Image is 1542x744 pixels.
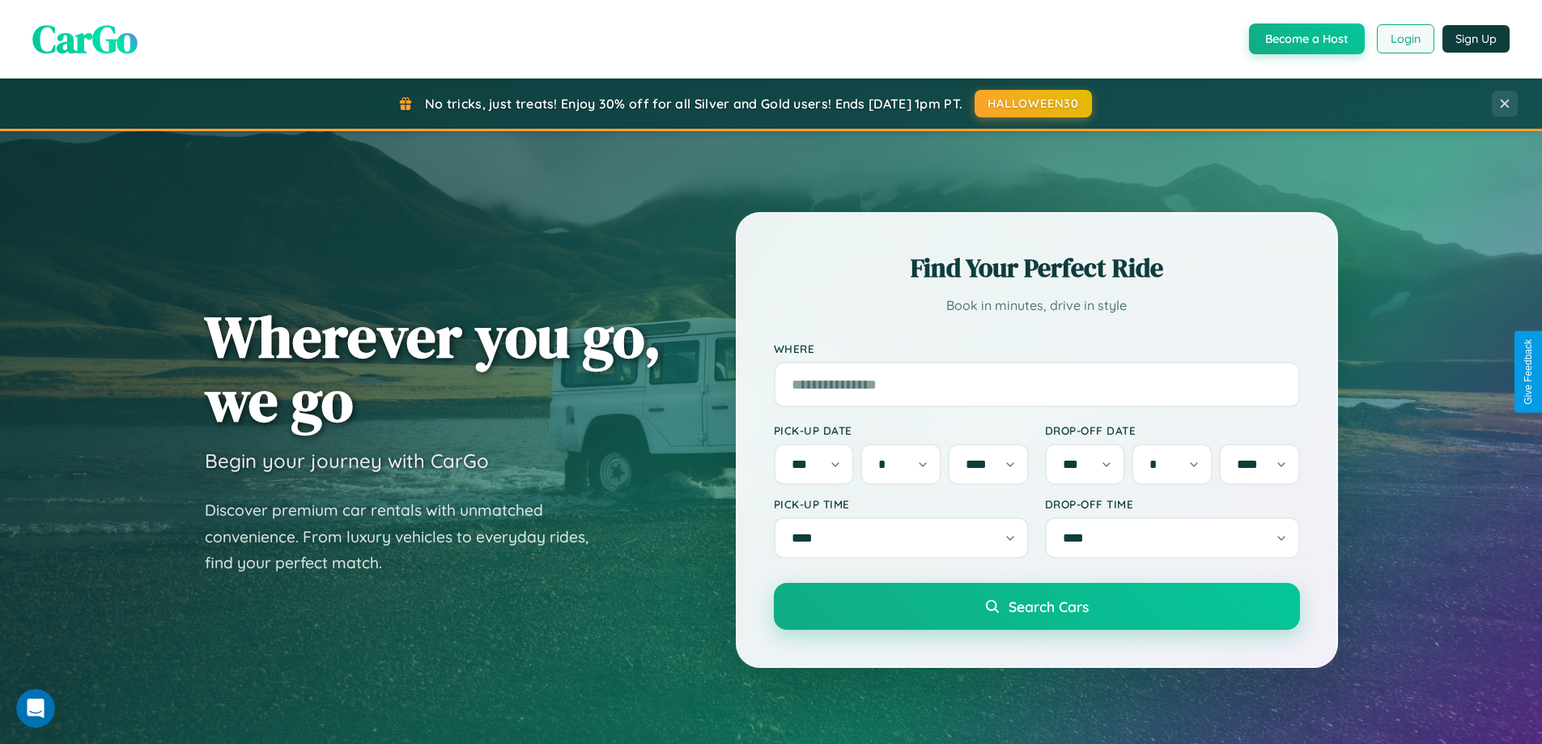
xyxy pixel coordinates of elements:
[1523,339,1534,405] div: Give Feedback
[774,250,1300,286] h2: Find Your Perfect Ride
[1249,23,1365,54] button: Become a Host
[205,497,610,576] p: Discover premium car rentals with unmatched convenience. From luxury vehicles to everyday rides, ...
[425,96,962,112] span: No tricks, just treats! Enjoy 30% off for all Silver and Gold users! Ends [DATE] 1pm PT.
[205,449,489,473] h3: Begin your journey with CarGo
[774,342,1300,355] label: Where
[205,304,661,432] h1: Wherever you go, we go
[1045,423,1300,437] label: Drop-off Date
[774,423,1029,437] label: Pick-up Date
[1442,25,1510,53] button: Sign Up
[16,689,55,728] iframe: Intercom live chat
[774,497,1029,511] label: Pick-up Time
[975,90,1092,117] button: HALLOWEEN30
[1009,597,1089,615] span: Search Cars
[32,12,138,66] span: CarGo
[774,294,1300,317] p: Book in minutes, drive in style
[1377,24,1434,53] button: Login
[1045,497,1300,511] label: Drop-off Time
[774,583,1300,630] button: Search Cars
